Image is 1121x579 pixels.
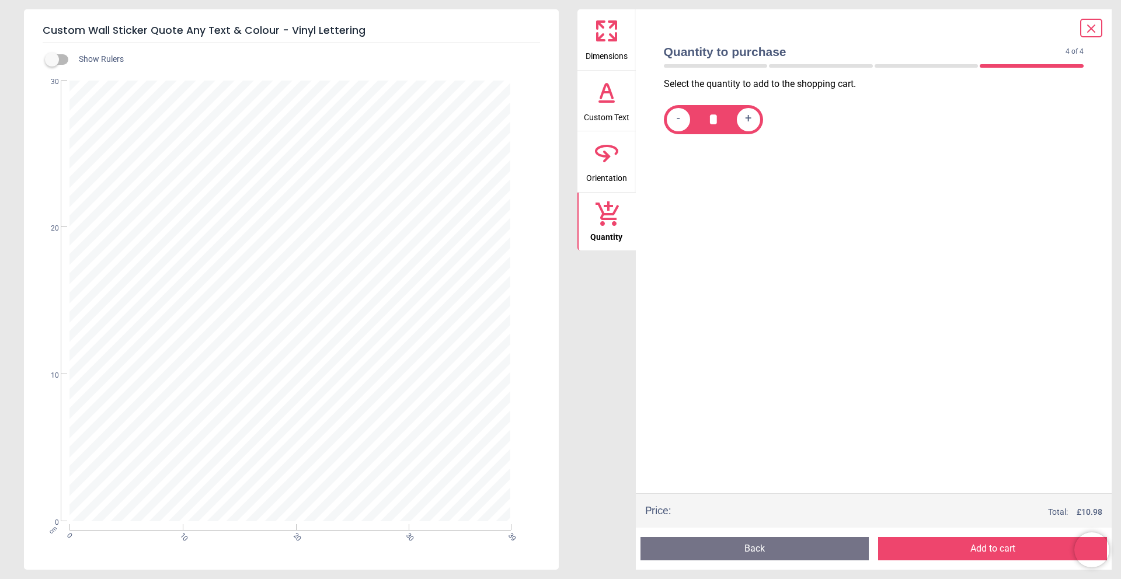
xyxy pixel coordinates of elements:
[586,167,627,184] span: Orientation
[664,43,1066,60] span: Quantity to purchase
[640,537,869,560] button: Back
[590,226,622,243] span: Quantity
[577,71,636,131] button: Custom Text
[43,19,540,43] h5: Custom Wall Sticker Quote Any Text & Colour - Vinyl Lettering
[577,131,636,192] button: Orientation
[745,112,751,127] span: +
[577,9,636,70] button: Dimensions
[1066,47,1084,57] span: 4 of 4
[37,77,59,87] span: 30
[664,78,1094,90] p: Select the quantity to add to the shopping cart.
[52,53,559,67] div: Show Rulers
[677,112,680,127] span: -
[688,507,1103,518] div: Total:
[584,106,629,124] span: Custom Text
[645,503,671,518] div: Price :
[586,45,628,62] span: Dimensions
[1074,532,1109,567] iframe: Brevo live chat
[878,537,1107,560] button: Add to cart
[577,193,636,251] button: Quantity
[1077,507,1102,518] span: £
[1081,507,1102,517] span: 10.98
